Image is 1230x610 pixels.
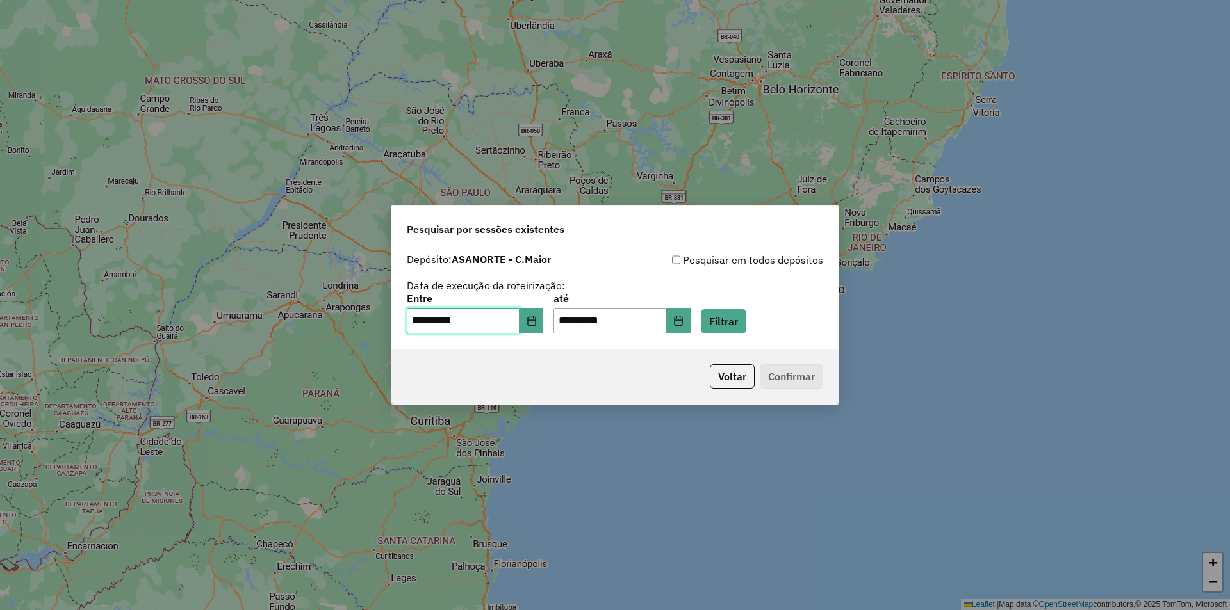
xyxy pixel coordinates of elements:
strong: ASANORTE - C.Maior [452,253,551,266]
label: Depósito: [407,252,551,267]
button: Filtrar [701,309,746,333]
label: Entre [407,291,543,306]
label: até [553,291,690,306]
label: Data de execução da roteirização: [407,278,565,293]
span: Pesquisar por sessões existentes [407,221,564,237]
button: Choose Date [666,308,691,333]
div: Pesquisar em todos depósitos [615,252,823,268]
button: Voltar [710,364,755,389]
button: Choose Date [520,308,544,333]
